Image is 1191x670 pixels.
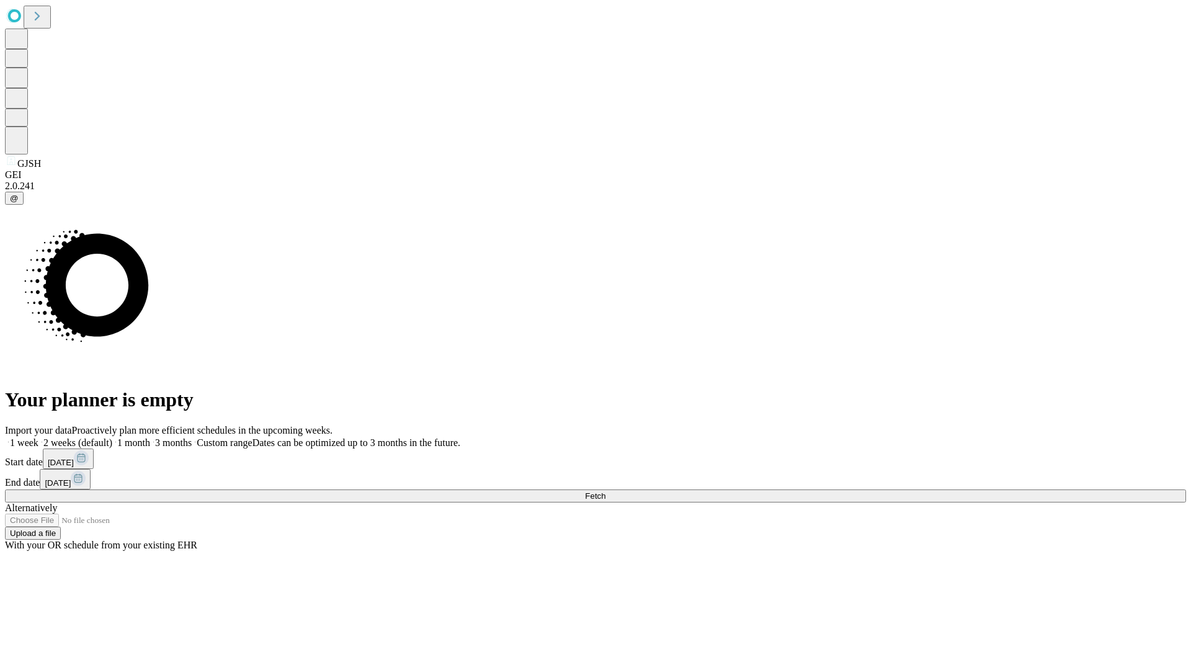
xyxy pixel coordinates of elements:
span: Proactively plan more efficient schedules in the upcoming weeks. [72,425,332,435]
span: Alternatively [5,502,57,513]
span: @ [10,194,19,203]
button: Fetch [5,489,1186,502]
button: [DATE] [40,469,91,489]
div: 2.0.241 [5,181,1186,192]
span: GJSH [17,158,41,169]
span: [DATE] [48,458,74,467]
span: Fetch [585,491,605,501]
div: End date [5,469,1186,489]
span: With your OR schedule from your existing EHR [5,540,197,550]
span: Import your data [5,425,72,435]
span: Dates can be optimized up to 3 months in the future. [252,437,460,448]
span: 3 months [155,437,192,448]
span: Custom range [197,437,252,448]
span: [DATE] [45,478,71,488]
span: 2 weeks (default) [43,437,112,448]
button: Upload a file [5,527,61,540]
span: 1 month [117,437,150,448]
button: @ [5,192,24,205]
span: 1 week [10,437,38,448]
button: [DATE] [43,449,94,469]
h1: Your planner is empty [5,388,1186,411]
div: GEI [5,169,1186,181]
div: Start date [5,449,1186,469]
